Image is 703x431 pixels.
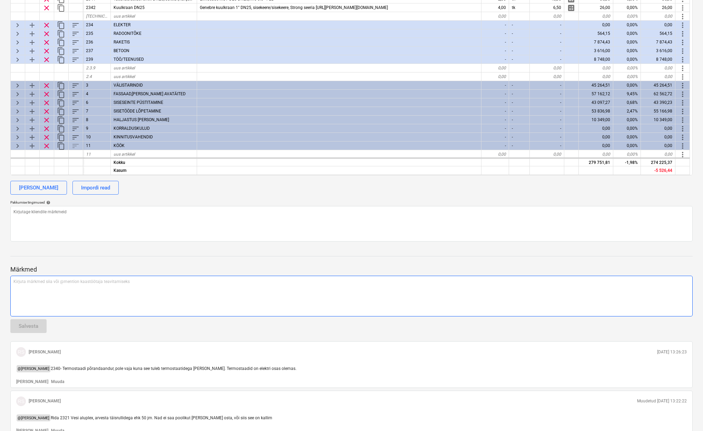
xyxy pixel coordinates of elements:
div: 0,00 [481,150,509,159]
span: Sorteeri read kategooriasiseselt [71,21,80,29]
span: Dubleeri kategooriat [57,38,65,47]
span: Dubleeri kategooriat [57,133,65,141]
div: 9,45% [613,90,641,98]
span: Sorteeri read kategooriasiseselt [71,38,80,47]
div: - [481,116,509,124]
span: Eemalda rida [42,38,51,47]
div: - [530,116,564,124]
span: Laienda kategooriat [13,107,22,116]
div: - [530,133,564,141]
span: Eemalda rida [42,133,51,141]
span: TÖÖ/TEENUSED [114,57,144,62]
div: 0,00 [530,64,564,72]
span: Halda rea detailset jaotust [567,4,575,12]
span: Laienda kategooriat [13,142,22,150]
div: 0,00% [613,47,641,55]
div: 8 748,00 [641,55,675,64]
span: Rohkem toiminguid [678,81,687,90]
button: Muuda [51,379,64,385]
span: Sorteeri read kategooriasiseselt [71,30,80,38]
div: [PERSON_NAME] [19,183,58,192]
div: 0,00 [530,12,564,21]
div: 2,47% [613,107,641,116]
div: Kokku [111,158,197,166]
span: Eemalda rida [42,4,51,12]
div: 0,00 [481,12,509,21]
div: 0,00 [481,72,509,81]
div: 26,00 [579,3,613,12]
span: SISESEINTE PÜSTITAMINE [114,100,163,105]
span: Lisa reale alamkategooria [28,125,36,133]
div: - [481,21,509,29]
div: - [509,29,530,38]
span: Eemalda rida [42,142,51,150]
span: Sorteeri read kategooriasiseselt [71,133,80,141]
div: 2342 [83,3,111,12]
span: Eemalda rida [42,125,51,133]
div: 62 562,72 [641,90,675,98]
div: - [530,107,564,116]
span: Laienda kategooriat [13,56,22,64]
div: 7 874,43 [579,38,613,47]
span: Lisa reale alamkategooria [28,38,36,47]
div: 564,15 [579,29,613,38]
span: Eemalda rida [42,99,51,107]
div: 0,00 [641,21,675,29]
span: KORRALDUSKULUD [114,126,150,131]
div: -1,98% [613,158,641,166]
span: Rohkem toiminguid [678,73,687,81]
span: @ [PERSON_NAME] [17,365,50,372]
div: 10 349,00 [579,116,613,124]
span: Eemalda rida [42,107,51,116]
span: Rohkem toiminguid [678,21,687,29]
span: Dubleeri kategooriat [57,107,65,116]
div: 236 [83,38,111,47]
span: Rohkem toiminguid [678,133,687,141]
div: 0,00 [579,124,613,133]
div: 0,00 [641,133,675,141]
p: [PERSON_NAME] [29,349,61,355]
div: 234 [83,21,111,29]
div: - [509,98,530,107]
span: Sorteeri read kategooriasiseselt [71,81,80,90]
span: Sorteeri read kategooriasiseselt [71,116,80,124]
div: 8 748,00 [579,55,613,64]
span: Rohkem toiminguid [678,90,687,98]
span: Dubleeri kategooriat [57,142,65,150]
span: Laienda kategooriat [13,21,22,29]
span: Kuulkraan DN25 [114,5,145,10]
span: Sorteeri read kategooriasiseselt [71,125,80,133]
span: Rohkem toiminguid [678,142,687,150]
span: 11 [86,152,91,157]
span: Lisa reale alamkategooria [28,116,36,124]
div: tk [509,3,530,12]
span: Eemalda rida [42,47,51,55]
div: 0,00% [613,38,641,47]
div: - [481,90,509,98]
div: 0,00 [579,64,613,72]
div: 4 [83,90,111,98]
span: Laienda kategooriat [13,30,22,38]
span: Lisa reale alamkategooria [28,81,36,90]
div: - [509,55,530,64]
div: - [530,55,564,64]
span: Lisa reale alamkategooria [28,133,36,141]
div: 11 [83,141,111,150]
span: Dubleeri kategooriat [57,116,65,124]
div: Rasmus Sarapuu [16,396,26,406]
div: - [530,81,564,90]
div: -5 526,44 [641,166,675,175]
div: Chat Widget [668,398,703,431]
div: 0,00 [530,150,564,159]
span: uus artikkel [114,66,135,70]
span: Sorteeri read kategooriasiseselt [71,99,80,107]
div: 0,00 [530,72,564,81]
span: Rohkem toiminguid [678,56,687,64]
div: - [481,81,509,90]
p: [PERSON_NAME] [29,398,61,404]
div: 6,50 [530,3,564,12]
div: 0,00% [613,12,641,21]
span: Genebre kuulkraan 1″ DN25, sisekeere/sisekeere, Strong seeria https://dahl.ee/toode/kuulkraan-1sk... [200,5,388,10]
span: Rida 2321 Vesi aluplex, arvesta täisrullidega ehk 50 jm. Nad ei saa poolikut [PERSON_NAME] osta, ... [51,415,272,420]
div: 237 [83,47,111,55]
